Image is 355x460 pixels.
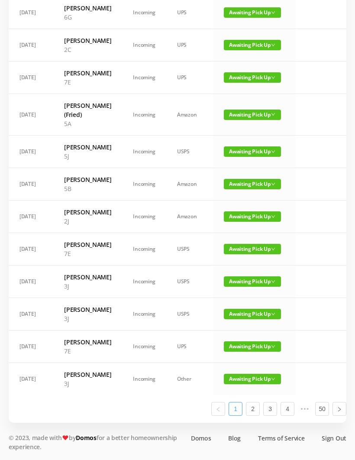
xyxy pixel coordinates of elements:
[64,337,111,347] h6: [PERSON_NAME]
[9,330,53,363] td: [DATE]
[211,402,225,416] li: Previous Page
[271,182,275,186] i: icon: down
[64,3,111,13] h6: [PERSON_NAME]
[122,266,166,298] td: Incoming
[166,266,213,298] td: USPS
[258,434,304,443] a: Terms of Service
[224,244,281,254] span: Awaiting Pick Up
[64,207,111,217] h6: [PERSON_NAME]
[166,29,213,62] td: UPS
[9,266,53,298] td: [DATE]
[224,146,281,157] span: Awaiting Pick Up
[122,29,166,62] td: Incoming
[166,201,213,233] td: Amazon
[224,40,281,50] span: Awaiting Pick Up
[246,402,260,416] li: 2
[122,298,166,330] td: Incoming
[229,402,242,416] li: 1
[9,233,53,266] td: [DATE]
[64,347,111,356] p: 7E
[64,282,111,291] p: 3J
[76,434,97,442] a: Domos
[332,402,346,416] li: Next Page
[271,279,275,284] i: icon: down
[191,434,211,443] a: Domos
[122,168,166,201] td: Incoming
[224,309,281,319] span: Awaiting Pick Up
[166,363,213,395] td: Other
[271,10,275,15] i: icon: down
[315,402,329,416] li: 50
[122,233,166,266] td: Incoming
[271,43,275,47] i: icon: down
[271,312,275,316] i: icon: down
[122,330,166,363] td: Incoming
[229,402,242,415] a: 1
[122,94,166,136] td: Incoming
[64,101,111,119] h6: [PERSON_NAME] (Fried)
[64,152,111,161] p: 5J
[64,305,111,314] h6: [PERSON_NAME]
[64,370,111,379] h6: [PERSON_NAME]
[166,330,213,363] td: UPS
[224,7,281,18] span: Awaiting Pick Up
[271,344,275,349] i: icon: down
[64,36,111,45] h6: [PERSON_NAME]
[64,175,111,184] h6: [PERSON_NAME]
[9,136,53,168] td: [DATE]
[122,201,166,233] td: Incoming
[166,298,213,330] td: USPS
[271,75,275,80] i: icon: down
[9,201,53,233] td: [DATE]
[64,13,111,22] p: 6G
[122,136,166,168] td: Incoming
[122,363,166,395] td: Incoming
[64,217,111,226] p: 2J
[166,62,213,94] td: UPS
[316,402,329,415] a: 50
[166,94,213,136] td: Amazon
[216,407,221,412] i: icon: left
[224,211,281,222] span: Awaiting Pick Up
[64,272,111,282] h6: [PERSON_NAME]
[228,434,241,443] a: Blog
[224,276,281,287] span: Awaiting Pick Up
[9,94,53,136] td: [DATE]
[9,62,53,94] td: [DATE]
[166,168,213,201] td: Amazon
[271,112,275,117] i: icon: down
[9,433,182,451] p: © 2023, made with by for a better homeownership experience.
[224,110,281,120] span: Awaiting Pick Up
[64,119,111,128] p: 5A
[64,314,111,323] p: 3J
[9,29,53,62] td: [DATE]
[122,62,166,94] td: Incoming
[264,402,277,415] a: 3
[9,168,53,201] td: [DATE]
[337,407,342,412] i: icon: right
[64,184,111,193] p: 5B
[271,247,275,251] i: icon: down
[224,341,281,352] span: Awaiting Pick Up
[298,402,312,416] li: Next 5 Pages
[64,78,111,87] p: 7E
[271,214,275,219] i: icon: down
[166,233,213,266] td: USPS
[298,402,312,416] span: •••
[322,434,346,443] a: Sign Out
[263,402,277,416] li: 3
[64,379,111,388] p: 3J
[224,179,281,189] span: Awaiting Pick Up
[64,143,111,152] h6: [PERSON_NAME]
[64,45,111,54] p: 2C
[224,374,281,384] span: Awaiting Pick Up
[271,377,275,381] i: icon: down
[64,249,111,258] p: 7E
[166,136,213,168] td: USPS
[9,363,53,395] td: [DATE]
[64,240,111,249] h6: [PERSON_NAME]
[64,68,111,78] h6: [PERSON_NAME]
[246,402,259,415] a: 2
[281,402,294,415] a: 4
[281,402,294,416] li: 4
